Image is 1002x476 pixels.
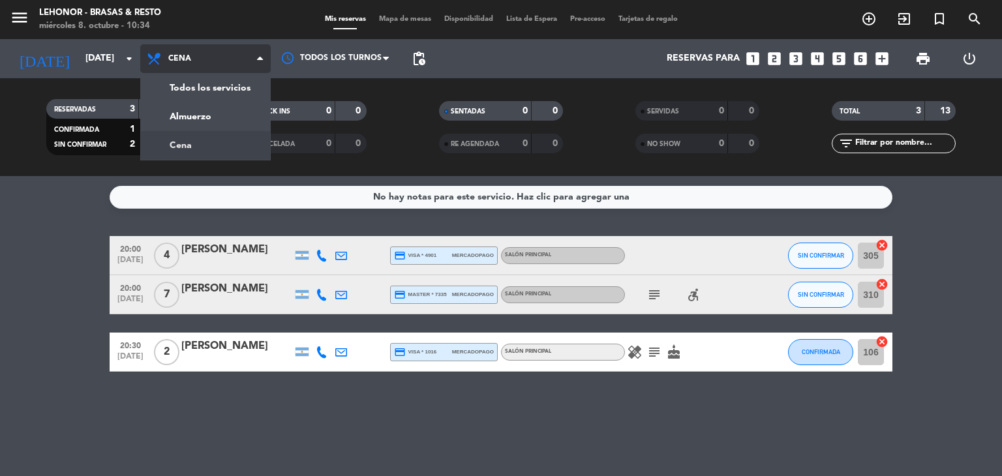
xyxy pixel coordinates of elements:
div: [PERSON_NAME] [181,338,292,355]
span: SALÓN PRINCIPAL [505,291,551,297]
i: exit_to_app [896,11,912,27]
i: looks_3 [787,50,804,67]
i: credit_card [394,250,406,261]
div: [PERSON_NAME] [181,241,292,258]
span: CONFIRMADA [54,126,99,133]
span: CONFIRMADA [802,348,840,355]
strong: 0 [356,139,363,148]
a: Cena [141,131,270,160]
i: add_circle_outline [861,11,877,27]
i: accessible_forward [686,287,701,303]
input: Filtrar por nombre... [854,136,955,151]
span: SENTADAS [451,108,485,115]
strong: 0 [326,106,331,115]
strong: 0 [326,139,331,148]
span: visa * 1016 [394,346,436,358]
span: [DATE] [114,295,147,310]
span: SALÓN PRINCIPAL [505,349,551,354]
strong: 2 [130,140,135,149]
span: [DATE] [114,352,147,367]
i: power_settings_new [962,51,977,67]
strong: 0 [523,106,528,115]
strong: 0 [719,106,724,115]
strong: 0 [356,106,363,115]
strong: 0 [749,106,757,115]
strong: 0 [553,139,560,148]
i: looks_one [744,50,761,67]
span: TOTAL [840,108,860,115]
span: mercadopago [452,348,494,356]
span: 20:00 [114,241,147,256]
i: cancel [875,239,888,252]
span: CHECK INS [254,108,290,115]
button: CONFIRMADA [788,339,853,365]
strong: 0 [719,139,724,148]
span: RESERVADAS [54,106,96,113]
button: SIN CONFIRMAR [788,243,853,269]
span: pending_actions [411,51,427,67]
span: Tarjetas de regalo [612,16,684,23]
i: add_box [873,50,890,67]
span: visa * 4901 [394,250,436,261]
span: SALÓN PRINCIPAL [505,252,551,258]
span: 2 [154,339,179,365]
a: Todos los servicios [141,74,270,102]
i: healing [627,344,643,360]
i: looks_6 [852,50,869,67]
span: mercadopago [452,251,494,260]
span: RE AGENDADA [451,141,499,147]
span: Lista de Espera [500,16,564,23]
span: Mis reservas [318,16,372,23]
span: mercadopago [452,290,494,299]
span: 20:30 [114,337,147,352]
i: credit_card [394,346,406,358]
span: print [915,51,931,67]
i: subject [646,344,662,360]
span: [DATE] [114,256,147,271]
a: Almuerzo [141,102,270,131]
i: turned_in_not [932,11,947,27]
div: [PERSON_NAME] [181,280,292,297]
i: credit_card [394,289,406,301]
span: CANCELADA [254,141,295,147]
span: Disponibilidad [438,16,500,23]
strong: 0 [553,106,560,115]
div: No hay notas para este servicio. Haz clic para agregar una [373,190,630,205]
button: menu [10,8,29,32]
span: 20:00 [114,280,147,295]
i: looks_4 [809,50,826,67]
strong: 3 [916,106,921,115]
div: LOG OUT [946,39,992,78]
strong: 13 [940,106,953,115]
i: menu [10,8,29,27]
div: Lehonor - Brasas & Resto [39,7,161,20]
span: 4 [154,243,179,269]
i: cake [666,344,682,360]
span: Cena [168,54,191,63]
span: Mapa de mesas [372,16,438,23]
span: SIN CONFIRMAR [798,291,844,298]
span: SIN CONFIRMAR [798,252,844,259]
i: cancel [875,278,888,291]
i: cancel [875,335,888,348]
span: master * 7335 [394,289,447,301]
span: SIN CONFIRMAR [54,141,106,148]
i: subject [646,287,662,303]
strong: 0 [523,139,528,148]
span: Reservas para [667,53,740,64]
i: [DATE] [10,44,79,73]
div: miércoles 8. octubre - 10:34 [39,20,161,33]
strong: 3 [130,104,135,113]
strong: 1 [130,125,135,134]
i: filter_list [838,136,854,151]
i: search [967,11,982,27]
span: 7 [154,282,179,308]
span: SERVIDAS [647,108,679,115]
button: SIN CONFIRMAR [788,282,853,308]
i: looks_two [766,50,783,67]
strong: 0 [749,139,757,148]
span: Pre-acceso [564,16,612,23]
i: arrow_drop_down [121,51,137,67]
span: NO SHOW [647,141,680,147]
i: looks_5 [830,50,847,67]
